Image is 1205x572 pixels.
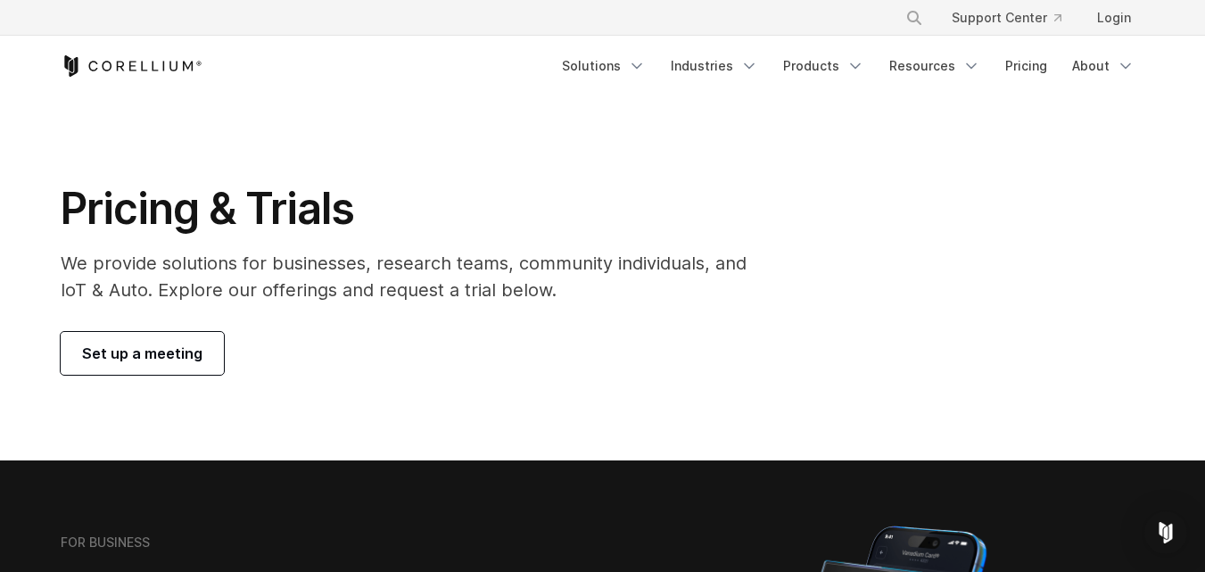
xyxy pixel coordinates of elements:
[995,50,1058,82] a: Pricing
[61,332,224,375] a: Set up a meeting
[61,182,772,236] h1: Pricing & Trials
[879,50,991,82] a: Resources
[551,50,656,82] a: Solutions
[937,2,1076,34] a: Support Center
[61,55,202,77] a: Corellium Home
[898,2,930,34] button: Search
[1083,2,1145,34] a: Login
[82,343,202,364] span: Set up a meeting
[660,50,769,82] a: Industries
[772,50,875,82] a: Products
[61,250,772,303] p: We provide solutions for businesses, research teams, community individuals, and IoT & Auto. Explo...
[61,535,150,551] h6: FOR BUSINESS
[884,2,1145,34] div: Navigation Menu
[1144,511,1187,554] div: Open Intercom Messenger
[1061,50,1145,82] a: About
[551,50,1145,82] div: Navigation Menu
